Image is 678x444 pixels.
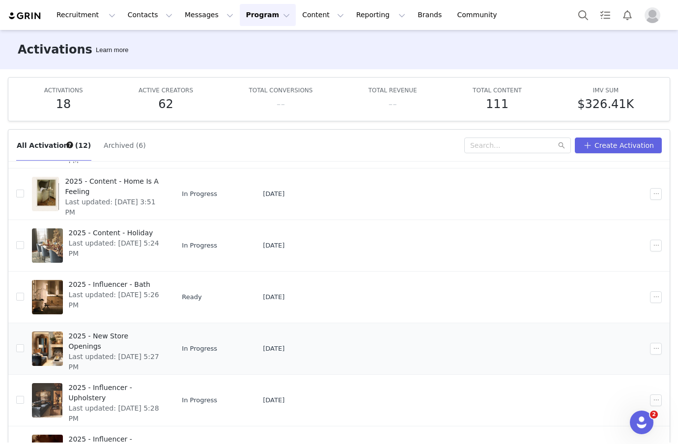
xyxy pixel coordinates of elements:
[412,4,451,26] a: Brands
[263,292,284,302] span: [DATE]
[593,87,619,94] span: IMV SUM
[486,95,508,113] h5: 111
[277,95,285,113] h5: --
[32,329,166,368] a: 2025 - New Store OpeningsLast updated: [DATE] 5:27 PM
[65,197,160,218] span: Last updated: [DATE] 3:51 PM
[56,95,71,113] h5: 18
[94,45,130,55] div: Tooltip anchor
[32,226,166,265] a: 2025 - Content - HolidayLast updated: [DATE] 5:24 PM
[368,87,417,94] span: TOTAL REVENUE
[16,138,91,153] button: All Activations (12)
[645,7,660,23] img: placeholder-profile.jpg
[182,395,217,405] span: In Progress
[69,352,161,372] span: Last updated: [DATE] 5:27 PM
[263,395,284,405] span: [DATE]
[182,241,217,250] span: In Progress
[572,4,594,26] button: Search
[32,277,166,317] a: 2025 - Influencer - BathLast updated: [DATE] 5:26 PM
[464,138,571,153] input: Search...
[639,7,670,23] button: Profile
[69,238,161,259] span: Last updated: [DATE] 5:24 PM
[473,87,522,94] span: TOTAL CONTENT
[122,4,178,26] button: Contacts
[68,403,160,424] span: Last updated: [DATE] 5:28 PM
[249,87,312,94] span: TOTAL CONVERSIONS
[650,411,658,418] span: 2
[350,4,411,26] button: Reporting
[263,344,284,354] span: [DATE]
[65,140,74,149] div: Tooltip anchor
[594,4,616,26] a: Tasks
[51,4,121,26] button: Recruitment
[575,138,662,153] button: Create Activation
[577,95,634,113] h5: $326.41K
[617,4,638,26] button: Notifications
[32,381,166,420] a: 2025 - Influencer - UpholsteryLast updated: [DATE] 5:28 PM
[263,189,284,199] span: [DATE]
[68,383,160,403] span: 2025 - Influencer - Upholstery
[32,174,166,214] a: 2025 - Content - Home Is A FeelingLast updated: [DATE] 3:51 PM
[139,87,193,94] span: ACTIVE CREATORS
[69,331,161,352] span: 2025 - New Store Openings
[103,138,146,153] button: Archived (6)
[179,4,239,26] button: Messages
[389,95,397,113] h5: --
[69,279,161,290] span: 2025 - Influencer - Bath
[263,241,284,250] span: [DATE]
[182,189,217,199] span: In Progress
[32,123,166,162] a: 2026 - Influencer - GeneralLast updated: [DATE] 5:22 PM
[158,95,173,113] h5: 62
[65,176,160,197] span: 2025 - Content - Home Is A Feeling
[630,411,653,434] iframe: Intercom live chat
[452,4,508,26] a: Community
[44,87,83,94] span: ACTIVATIONS
[296,4,350,26] button: Content
[69,290,161,310] span: Last updated: [DATE] 5:26 PM
[558,142,565,149] i: icon: search
[18,41,92,58] h3: Activations
[240,4,296,26] button: Program
[69,228,161,238] span: 2025 - Content - Holiday
[182,344,217,354] span: In Progress
[182,292,201,302] span: Ready
[8,11,42,21] img: grin logo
